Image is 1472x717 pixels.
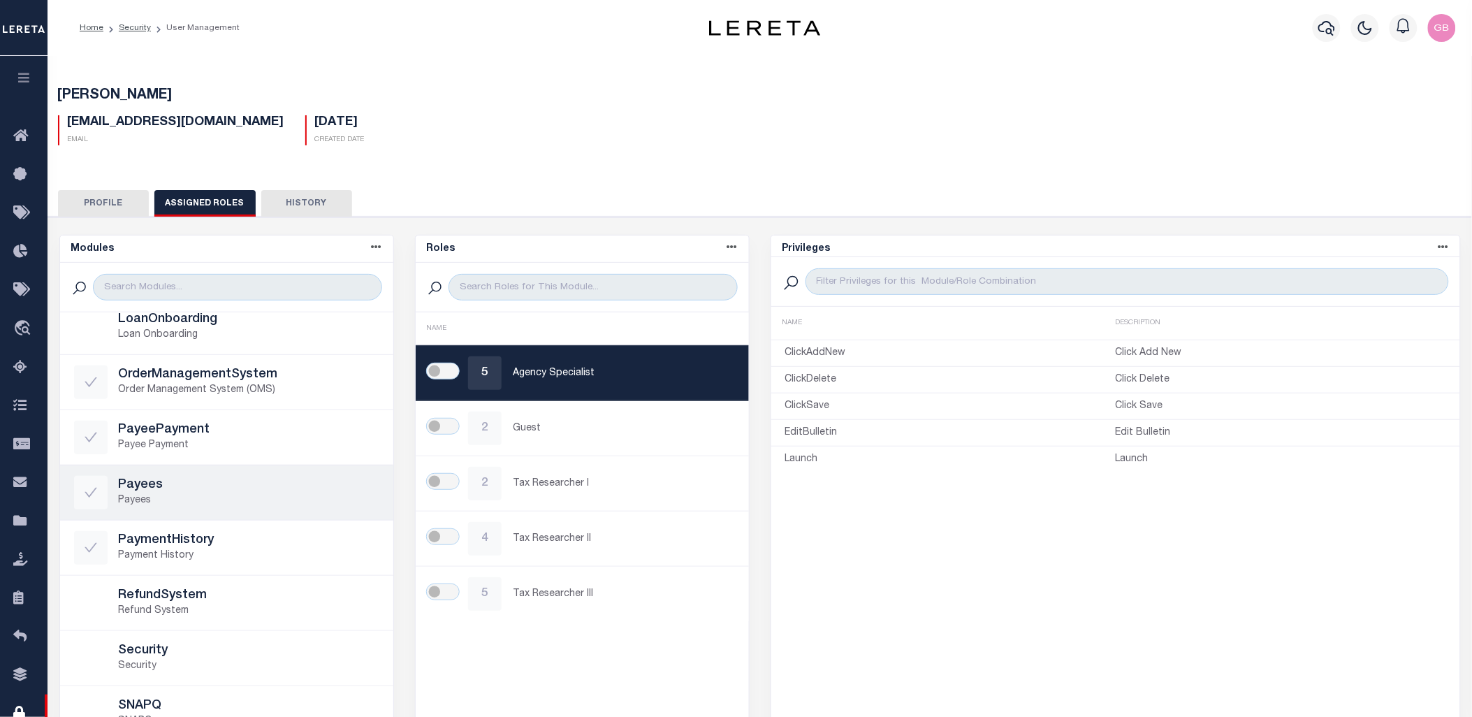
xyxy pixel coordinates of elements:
p: Launch [1116,452,1446,467]
p: EditBulletin [785,426,1116,440]
h5: LoanOnboarding [119,312,379,328]
p: ClickSave [785,399,1116,414]
a: EditBulletinEdit Bulletin [771,423,1460,443]
input: Search Roles for This Module... [449,274,737,300]
h5: Roles [427,243,456,255]
a: ClickSaveClick Save [771,396,1460,417]
a: LaunchLaunch [771,449,1460,470]
p: Click Save [1116,399,1446,414]
button: History [261,190,352,217]
a: 2Tax Researcher I [416,456,749,511]
a: Security [119,24,151,32]
p: Agency Specialist [513,366,735,381]
p: Refund System [119,604,379,618]
p: Loan Onboarding [119,328,379,342]
div: 4 [468,522,502,556]
div: NAME [427,324,738,334]
a: PaymentHistoryPayment History [60,521,393,575]
a: 5Tax Researcher III [416,567,749,621]
i: travel_explore [13,320,36,338]
a: ClickDeleteClick Delete [771,370,1460,390]
div: 2 [468,467,502,500]
p: Launch [785,452,1116,467]
p: Payee Payment [119,438,379,453]
a: LoanOnboardingLoan Onboarding [60,300,393,354]
h5: RefundSystem [119,588,379,604]
h5: OrderManagementSystem [119,368,379,383]
p: ClickAddNew [785,346,1116,361]
p: Payment History [119,549,379,563]
a: 4Tax Researcher II [416,512,749,566]
button: Profile [58,190,149,217]
input: Filter Privileges for this Module/Role Combination [806,268,1449,295]
a: PayeePaymentPayee Payment [60,410,393,465]
p: Payees [119,493,379,508]
a: SecuritySecurity [60,631,393,686]
p: Security [119,659,379,674]
p: Created Date [315,135,365,145]
h5: PaymentHistory [119,533,379,549]
a: ClickAddNewClick Add New [771,343,1460,363]
p: Edit Bulletin [1116,426,1446,440]
span: [PERSON_NAME] [58,89,173,103]
div: 5 [468,356,502,390]
h5: [DATE] [315,115,365,131]
h5: Modules [71,243,115,255]
h5: Privileges [782,243,831,255]
div: DESCRIPTION [1116,318,1449,328]
p: Guest [513,421,735,436]
h5: PayeePayment [119,423,379,438]
a: OrderManagementSystemOrder Management System (OMS) [60,355,393,410]
div: 5 [468,577,502,611]
a: Home [80,24,103,32]
h5: SNAPQ [119,699,379,714]
p: Email [68,135,284,145]
a: 5Agency Specialist [416,346,749,400]
input: Search Modules... [93,274,381,300]
a: PayeesPayees [60,465,393,520]
a: 2Guest [416,401,749,456]
p: Tax Researcher III [513,587,735,602]
p: Click Add New [1116,346,1446,361]
li: User Management [151,22,240,34]
p: Tax Researcher II [513,532,735,546]
div: NAME [782,318,1116,328]
div: 2 [468,412,502,445]
a: RefundSystemRefund System [60,576,393,630]
h5: Security [119,644,379,659]
h5: Payees [119,478,379,493]
p: Order Management System (OMS) [119,383,379,398]
img: svg+xml;base64,PHN2ZyB4bWxucz0iaHR0cDovL3d3dy53My5vcmcvMjAwMC9zdmciIHBvaW50ZXItZXZlbnRzPSJub25lIi... [1428,14,1456,42]
p: Tax Researcher I [513,477,735,491]
p: Click Delete [1116,372,1446,387]
button: Assigned Roles [154,190,256,217]
p: ClickDelete [785,372,1116,387]
h5: [EMAIL_ADDRESS][DOMAIN_NAME] [68,115,284,131]
img: logo-dark.svg [709,20,821,36]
